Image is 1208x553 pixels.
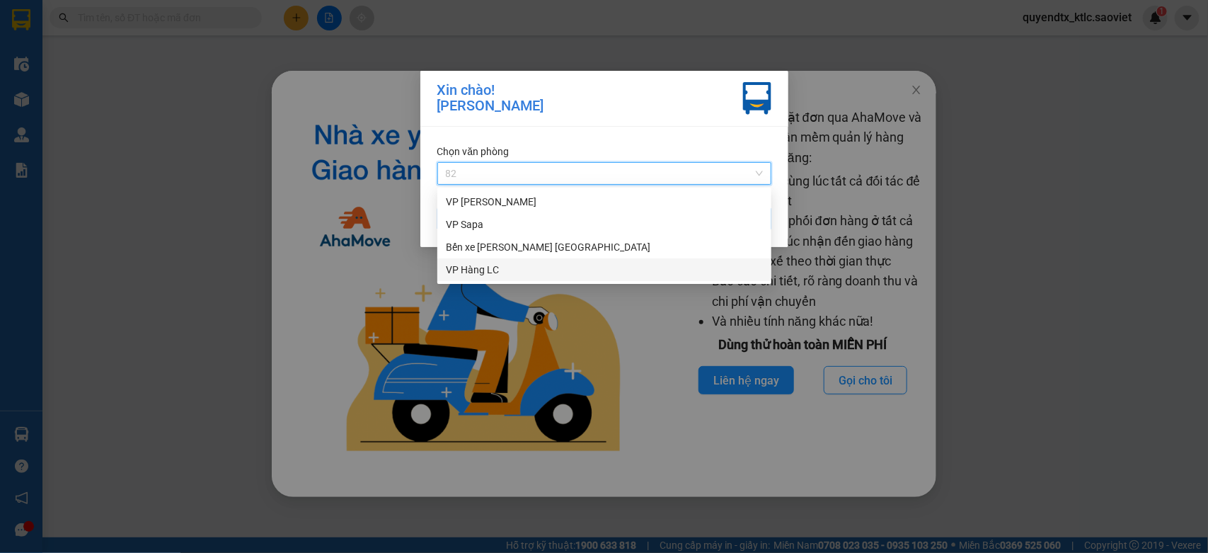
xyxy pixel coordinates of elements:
span: 82 [446,163,763,184]
div: Xin chào! [PERSON_NAME] [437,82,544,115]
div: Bến xe Trung tâm Lào Cai [437,236,771,258]
div: Chọn văn phòng [437,144,771,159]
div: VP Sapa [437,213,771,236]
img: vxr-icon [743,82,771,115]
div: Bến xe [PERSON_NAME] [GEOGRAPHIC_DATA] [446,239,763,255]
div: VP [PERSON_NAME] [446,194,763,210]
div: VP Sapa [446,217,763,232]
div: VP Hàng LC [437,258,771,281]
div: VP Bảo Hà [437,190,771,213]
div: VP Hàng LC [446,262,763,278]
